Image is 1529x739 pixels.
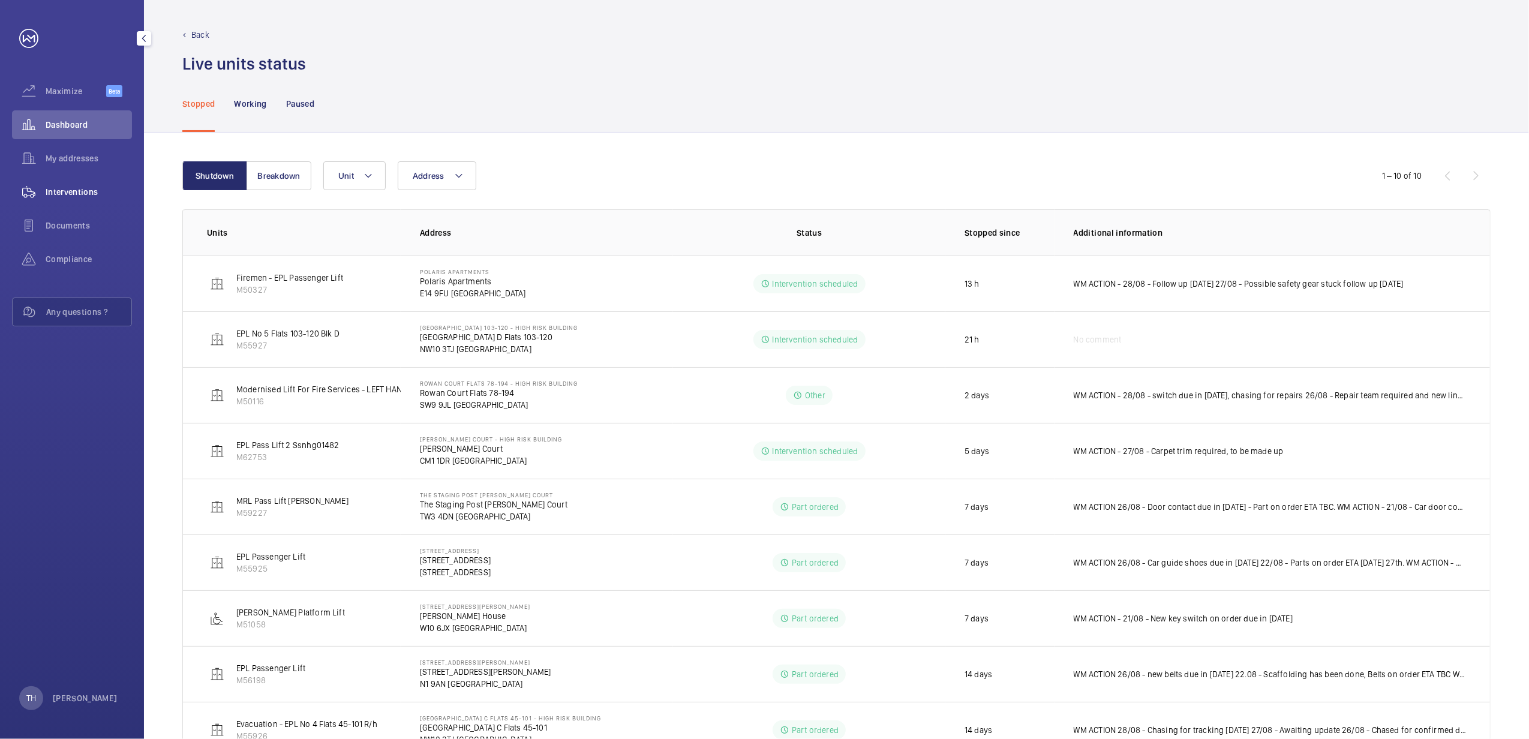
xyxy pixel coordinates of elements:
p: [GEOGRAPHIC_DATA] 103-120 - High Risk Building [420,324,578,331]
span: Any questions ? [46,306,131,318]
p: [STREET_ADDRESS] [420,566,491,578]
p: Back [191,29,209,41]
p: NW10 3TJ [GEOGRAPHIC_DATA] [420,343,578,355]
p: Part ordered [792,612,839,624]
p: WM ACTION 26/08 - new belts due in [DATE] 22.08 - Scaffolding has been done, Belts on order ETA T... [1074,668,1466,680]
p: 7 days [965,612,989,624]
span: Dashboard [46,119,132,131]
p: Polaris Apartments [420,275,526,287]
p: 14 days [965,724,992,736]
p: The Staging Post [PERSON_NAME] Court [420,498,568,510]
p: SW9 9JL [GEOGRAPHIC_DATA] [420,399,578,411]
p: Polaris Apartments [420,268,526,275]
span: Documents [46,220,132,232]
p: M55925 [236,563,305,575]
p: [PERSON_NAME] House [420,610,530,622]
p: WM ACTION 26/08 - Door contact due in [DATE] - Part on order ETA TBC. WM ACTION - 21/08 - Car doo... [1074,501,1466,513]
img: platform_lift.svg [210,611,224,626]
p: Part ordered [792,501,839,513]
p: Evacuation - EPL No 4 Flats 45-101 R/h [236,718,377,730]
p: [STREET_ADDRESS][PERSON_NAME] [420,666,551,678]
button: Unit [323,161,386,190]
p: Rowan Court Flats 78-194 - High Risk Building [420,380,578,387]
p: Stopped [182,98,215,110]
p: Additional information [1074,227,1466,239]
p: Intervention scheduled [773,278,858,290]
p: W10 6JX [GEOGRAPHIC_DATA] [420,622,530,634]
p: EPL Passenger Lift [236,662,305,674]
p: [PERSON_NAME] Court [420,443,562,455]
p: Address [420,227,673,239]
p: M55927 [236,340,340,352]
p: 7 days [965,501,989,513]
p: 13 h [965,278,980,290]
p: WM ACTION - 27/08 - Carpet trim required, to be made up [1074,445,1284,457]
p: Units [207,227,401,239]
p: WM ACTION - 28/08 - switch due in [DATE], chasing for repairs 26/08 - Repair team required and ne... [1074,389,1466,401]
button: Breakdown [247,161,311,190]
span: My addresses [46,152,132,164]
p: 21 h [965,334,980,346]
p: MRL Pass Lift [PERSON_NAME] [236,495,349,507]
button: Shutdown [182,161,247,190]
p: Working [234,98,266,110]
img: elevator.svg [210,723,224,737]
p: 7 days [965,557,989,569]
p: Rowan Court Flats 78-194 [420,387,578,399]
img: elevator.svg [210,555,224,570]
p: M59227 [236,507,349,519]
img: elevator.svg [210,500,224,514]
img: elevator.svg [210,277,224,291]
p: Part ordered [792,668,839,680]
p: [PERSON_NAME] Court - High Risk Building [420,435,562,443]
p: M50116 [236,395,424,407]
h1: Live units status [182,53,306,75]
p: E14 9FU [GEOGRAPHIC_DATA] [420,287,526,299]
p: Intervention scheduled [773,334,858,346]
p: TW3 4DN [GEOGRAPHIC_DATA] [420,510,568,522]
p: [STREET_ADDRESS][PERSON_NAME] [420,659,551,666]
p: 14 days [965,668,992,680]
p: 2 days [965,389,989,401]
p: EPL Pass Lift 2 Ssnhg01482 [236,439,340,451]
span: Maximize [46,85,106,97]
p: Modernised Lift For Fire Services - LEFT HAND LIFT [236,383,424,395]
p: WM ACTION - 28/08 - Follow up [DATE] 27/08 - Possible safety gear stuck follow up [DATE] [1074,278,1404,290]
p: [STREET_ADDRESS] [420,547,491,554]
span: Address [413,171,444,181]
img: elevator.svg [210,332,224,347]
p: Status [681,227,937,239]
p: [GEOGRAPHIC_DATA] C Flats 45-101 - High Risk Building [420,714,601,722]
p: [STREET_ADDRESS] [420,554,491,566]
p: Stopped since [965,227,1055,239]
p: M51058 [236,618,345,630]
p: [STREET_ADDRESS][PERSON_NAME] [420,603,530,610]
p: TH [26,692,36,704]
p: WM ACTION 26/08 - Car guide shoes due in [DATE] 22/08 - Parts on order ETA [DATE] 27th. WM ACTION... [1074,557,1466,569]
div: 1 – 10 of 10 [1382,170,1422,182]
span: No comment [1074,334,1122,346]
p: [GEOGRAPHIC_DATA] D Flats 103-120 [420,331,578,343]
img: elevator.svg [210,667,224,681]
p: Other [805,389,825,401]
p: M50327 [236,284,343,296]
span: Compliance [46,253,132,265]
p: The Staging Post [PERSON_NAME] Court [420,491,568,498]
span: Interventions [46,186,132,198]
p: [GEOGRAPHIC_DATA] C Flats 45-101 [420,722,601,734]
p: M56198 [236,674,305,686]
p: [PERSON_NAME] [53,692,118,704]
p: CM1 1DR [GEOGRAPHIC_DATA] [420,455,562,467]
p: EPL Passenger Lift [236,551,305,563]
p: [PERSON_NAME] Platform Lift [236,606,345,618]
button: Address [398,161,476,190]
p: Intervention scheduled [773,445,858,457]
p: M62753 [236,451,340,463]
p: WM ACTION 28/08 - Chasing for tracking [DATE] 27/08 - Awaiting update 26/08 - Chased for confirme... [1074,724,1466,736]
span: Unit [338,171,354,181]
img: elevator.svg [210,388,224,402]
img: elevator.svg [210,444,224,458]
p: Part ordered [792,724,839,736]
span: Beta [106,85,122,97]
p: Paused [286,98,314,110]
